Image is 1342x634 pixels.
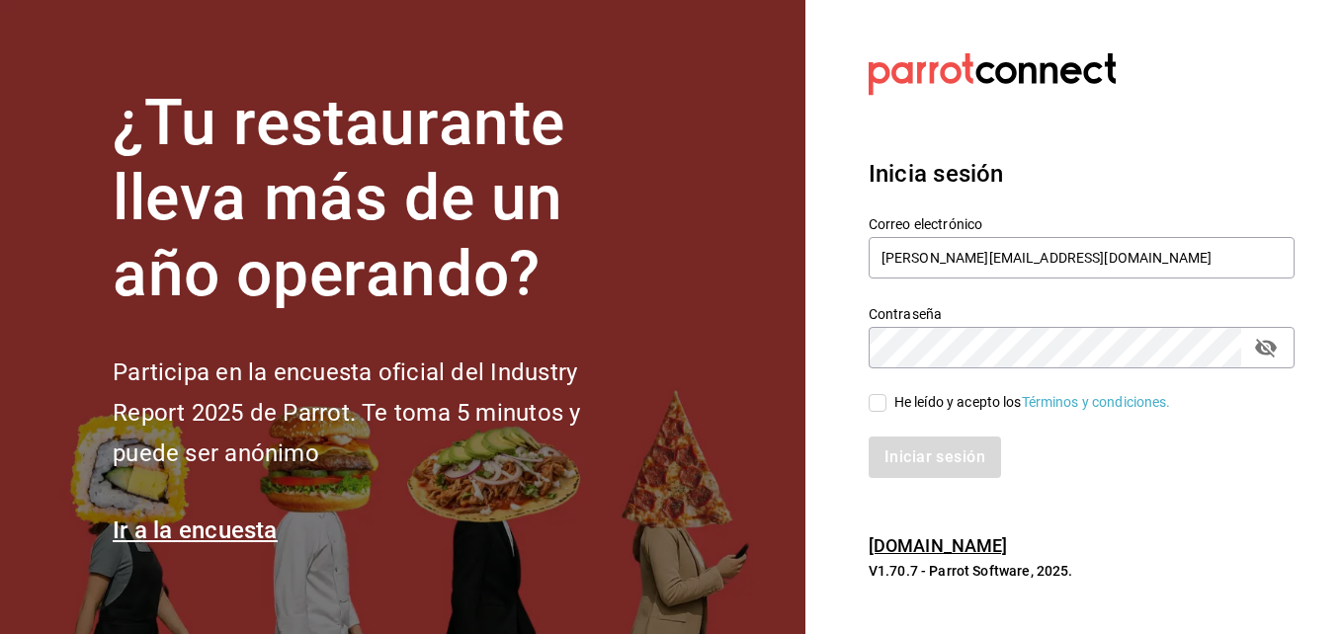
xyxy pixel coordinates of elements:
p: V1.70.7 - Parrot Software, 2025. [869,561,1295,581]
label: Correo electrónico [869,216,1295,230]
a: Términos y condiciones. [1022,394,1171,410]
h3: Inicia sesión [869,156,1295,192]
h2: Participa en la encuesta oficial del Industry Report 2025 de Parrot. Te toma 5 minutos y puede se... [113,353,646,473]
a: [DOMAIN_NAME] [869,535,1008,556]
a: Ir a la encuesta [113,516,278,544]
label: Contraseña [869,306,1295,320]
h1: ¿Tu restaurante lleva más de un año operando? [113,86,646,313]
button: passwordField [1249,331,1283,364]
input: Ingresa tu correo electrónico [869,237,1295,278]
div: He leído y acepto los [894,392,1171,413]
